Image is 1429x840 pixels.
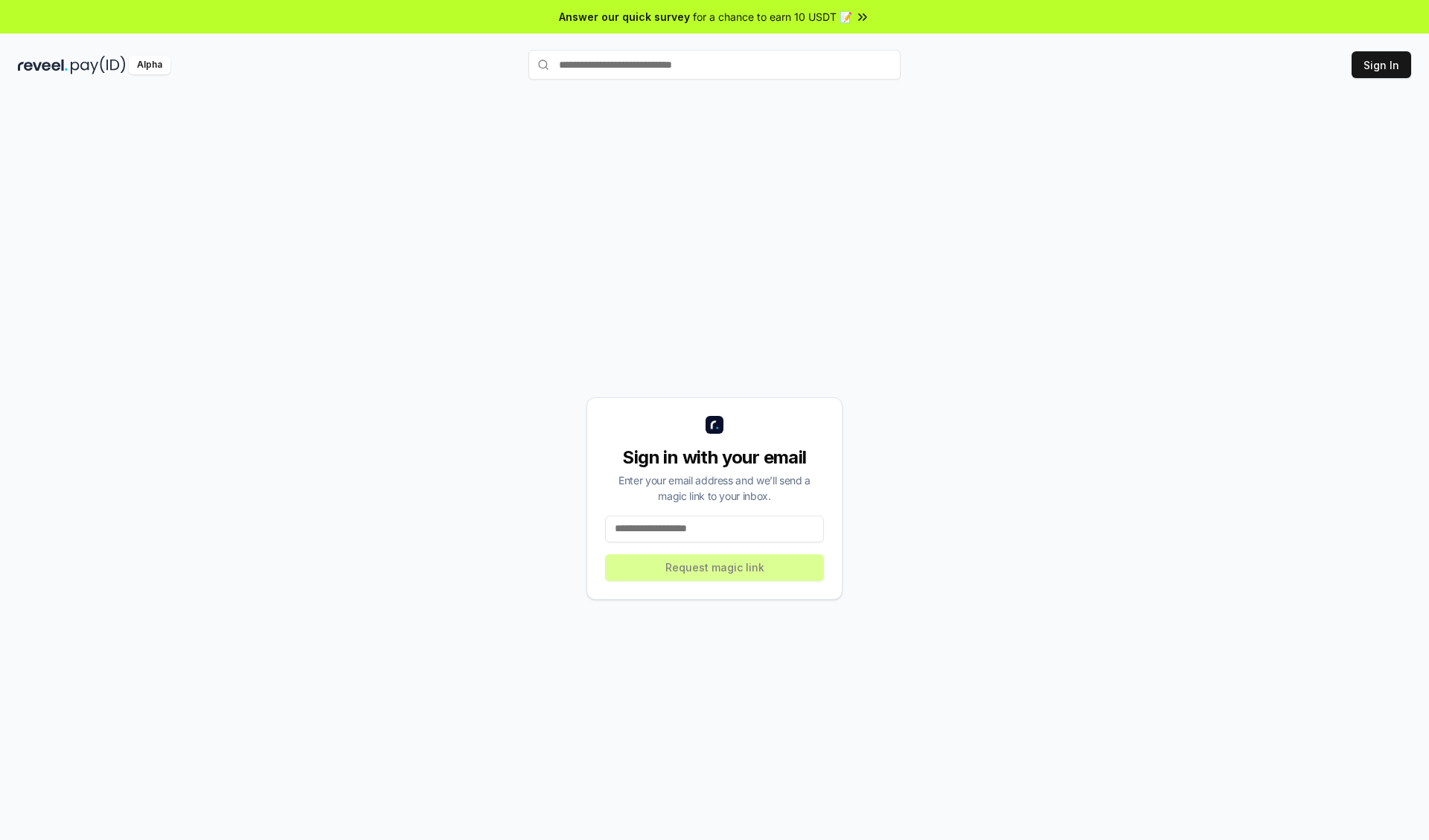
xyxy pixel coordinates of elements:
img: logo_small [706,416,723,434]
button: Sign In [1352,51,1411,78]
div: Enter your email address and we’ll send a magic link to your inbox. [605,472,824,504]
img: reveel_dark [18,56,68,74]
img: pay_id [71,56,126,74]
div: Sign in with your email [605,446,824,469]
span: Answer our quick survey [559,9,690,25]
span: for a chance to earn 10 USDT 📝 [693,9,852,25]
div: Alpha [129,56,170,74]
